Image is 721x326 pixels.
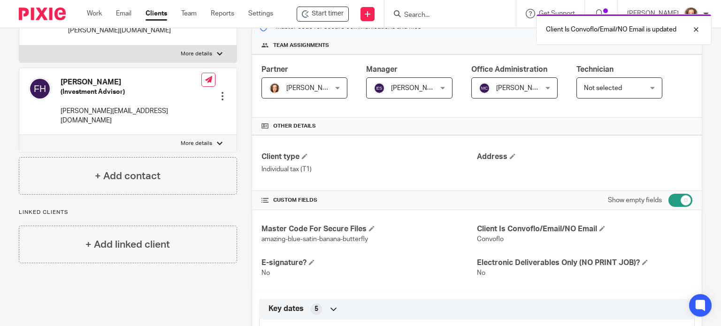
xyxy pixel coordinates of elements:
[477,258,692,268] h4: Electronic Deliverables Only (NO PRINT JOB)?
[248,9,273,18] a: Settings
[29,77,51,100] img: svg%3E
[273,42,329,49] span: Team assignments
[268,304,304,314] span: Key dates
[273,122,316,130] span: Other details
[211,9,234,18] a: Reports
[261,236,368,243] span: amazing-blue-satin-banana-butterfly
[314,304,318,314] span: 5
[576,66,614,73] span: Technician
[471,66,547,73] span: Office Administration
[19,209,237,216] p: Linked clients
[297,7,349,22] div: Linehan, Laura-Lee
[477,152,692,162] h4: Address
[61,87,201,97] h5: (Investment Advisor)
[496,85,548,91] span: [PERSON_NAME]
[85,237,170,252] h4: + Add linked client
[366,66,398,73] span: Manager
[269,83,280,94] img: avatar-thumb.jpg
[374,83,385,94] img: svg%3E
[584,85,622,91] span: Not selected
[546,25,676,34] p: Client Is Convoflo/Email/NO Email is updated
[61,77,201,87] h4: [PERSON_NAME]
[477,236,504,243] span: Convoflo
[261,197,477,204] h4: CUSTOM FIELDS
[181,140,212,147] p: More details
[61,106,201,126] p: [PERSON_NAME][EMAIL_ADDRESS][DOMAIN_NAME]
[95,169,161,183] h4: + Add contact
[261,66,288,73] span: Partner
[181,50,212,58] p: More details
[261,270,270,276] span: No
[608,196,662,205] label: Show empty fields
[146,9,167,18] a: Clients
[477,270,485,276] span: No
[87,9,102,18] a: Work
[286,85,338,91] span: [PERSON_NAME]
[477,224,692,234] h4: Client Is Convoflo/Email/NO Email
[181,9,197,18] a: Team
[683,7,698,22] img: avatar-thumb.jpg
[312,9,344,19] span: Start timer
[479,83,490,94] img: svg%3E
[116,9,131,18] a: Email
[261,152,477,162] h4: Client type
[391,85,443,91] span: [PERSON_NAME]
[261,165,477,174] p: Individual tax (T1)
[261,224,477,234] h4: Master Code For Secure Files
[19,8,66,20] img: Pixie
[261,258,477,268] h4: E-signature?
